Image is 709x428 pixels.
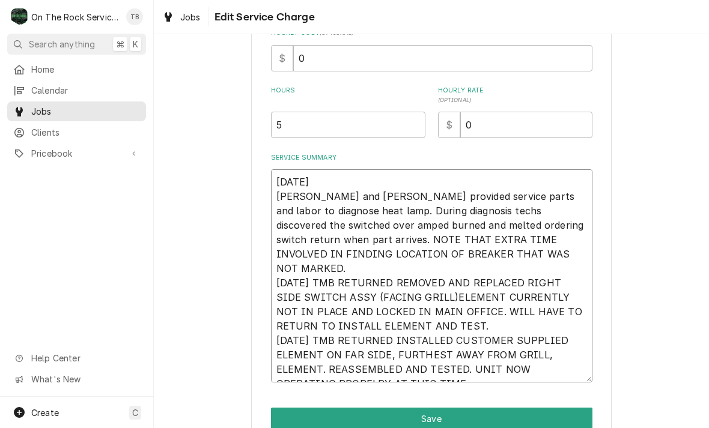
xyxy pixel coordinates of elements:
[31,373,139,385] span: What's New
[271,153,592,163] label: Service Summary
[116,38,124,50] span: ⌘
[438,86,592,138] div: [object Object]
[31,408,59,418] span: Create
[31,147,122,160] span: Pricebook
[7,369,146,389] a: Go to What's New
[133,38,138,50] span: K
[31,63,140,76] span: Home
[31,105,140,118] span: Jobs
[29,38,95,50] span: Search anything
[31,352,139,364] span: Help Center
[126,8,143,25] div: TB
[271,86,425,138] div: [object Object]
[271,45,293,71] div: $
[132,406,138,419] span: C
[7,80,146,100] a: Calendar
[126,8,143,25] div: Todd Brady's Avatar
[7,59,146,79] a: Home
[31,11,120,23] div: On The Rock Services
[7,143,146,163] a: Go to Pricebook
[31,126,140,139] span: Clients
[438,97,472,103] span: ( optional )
[438,112,460,138] div: $
[271,28,592,71] div: Hourly Cost
[271,169,592,382] textarea: [DATE] [PERSON_NAME] and [PERSON_NAME] provided service parts and labor to diagnose heat lamp. Du...
[31,84,140,97] span: Calendar
[211,9,315,25] span: Edit Service Charge
[7,34,146,55] button: Search anything⌘K
[271,153,592,382] div: Service Summary
[271,86,425,105] label: Hours
[11,8,28,25] div: On The Rock Services's Avatar
[157,7,205,27] a: Jobs
[7,101,146,121] a: Jobs
[7,122,146,142] a: Clients
[438,86,592,105] label: Hourly Rate
[180,11,201,23] span: Jobs
[11,8,28,25] div: O
[7,348,146,368] a: Go to Help Center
